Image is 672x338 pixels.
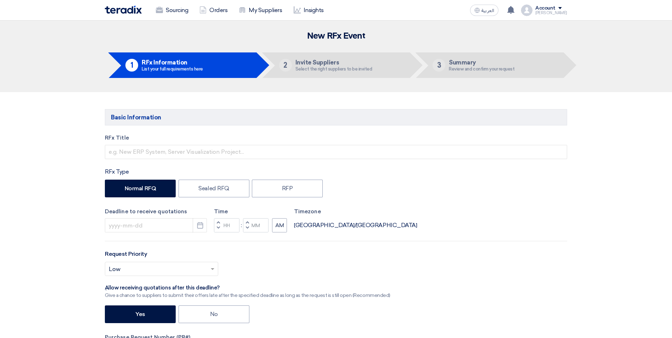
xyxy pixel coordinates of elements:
[481,8,494,13] span: العربية
[105,250,147,258] label: Request Priority
[142,67,203,71] div: List your full requirements here
[105,31,567,41] h2: New RFx Event
[194,2,233,18] a: Orders
[105,134,567,142] label: RFx Title
[294,221,417,230] div: [GEOGRAPHIC_DATA]/[GEOGRAPHIC_DATA]
[105,168,567,176] div: RFx Type
[433,59,445,72] div: 3
[105,285,390,292] div: ِAllow receiving quotations after this deadline?
[521,5,532,16] img: profile_test.png
[105,6,142,14] img: Teradix logo
[105,180,176,197] label: Normal RFQ
[239,221,243,230] div: :
[288,2,329,18] a: Insights
[252,180,323,197] label: RFP
[449,59,514,66] h5: Summary
[214,218,239,232] input: Hours
[449,67,514,71] div: Review and confirm your request
[470,5,498,16] button: العربية
[105,218,207,232] input: yyyy-mm-dd
[243,218,269,232] input: Minutes
[105,208,207,216] label: Deadline to receive quotations
[105,145,567,159] input: e.g. New ERP System, Server Visualization Project...
[142,59,203,66] h5: RFx Information
[272,218,287,232] button: AM
[233,2,288,18] a: My Suppliers
[279,59,292,72] div: 2
[150,2,194,18] a: Sourcing
[125,59,138,72] div: 1
[105,305,176,323] label: Yes
[535,5,555,11] div: Account
[295,59,372,66] h5: Invite Suppliers
[179,305,249,323] label: No
[535,11,567,15] div: [PERSON_NAME]
[294,208,417,216] label: Timezone
[295,67,372,71] div: Select the right suppliers to be invited
[105,109,567,125] h5: Basic Information
[179,180,249,197] label: Sealed RFQ
[214,208,287,216] label: Time
[105,292,390,299] div: Give a chance to suppliers to submit their offers late after the specified deadline as long as th...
